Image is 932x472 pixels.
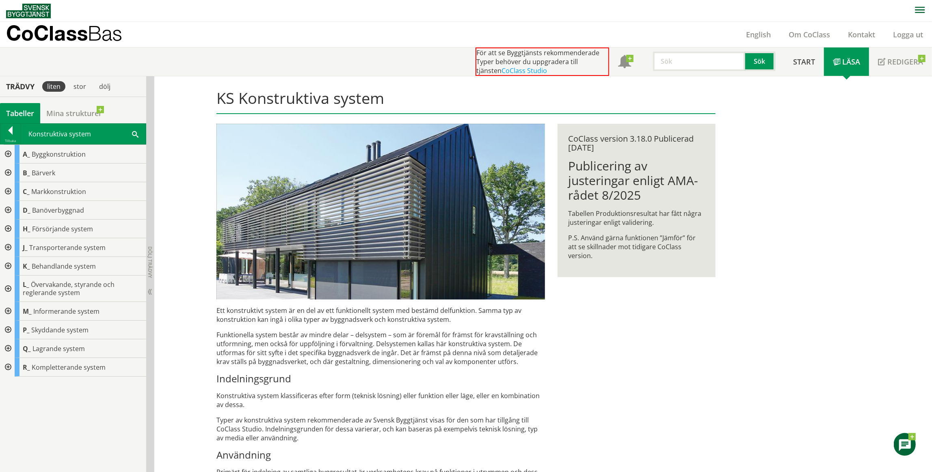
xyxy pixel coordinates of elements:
[31,325,89,334] span: Skyddande system
[23,206,30,215] span: D_
[216,449,545,461] h3: Användning
[23,344,31,353] span: Q_
[32,363,106,372] span: Kompletterande system
[216,391,545,409] p: Konstruktiva system klassificeras efter form (teknisk lösning) eller funktion eller läge, eller e...
[29,243,106,252] span: Transporterande system
[32,150,86,159] span: Byggkonstruktion
[568,209,705,227] p: Tabellen Produktionsresultat har fått några justeringar enligt validering.
[69,81,91,92] div: stor
[842,57,860,67] span: Läsa
[88,21,122,45] span: Bas
[94,81,115,92] div: dölj
[653,52,745,71] input: Sök
[839,30,884,39] a: Kontakt
[23,243,28,252] span: J_
[0,138,21,144] div: Tillbaka
[21,124,146,144] div: Konstruktiva system
[32,224,93,233] span: Försörjande system
[476,47,609,76] div: För att se Byggtjänsts rekommenderade Typer behöver du uppgradera till tjänsten
[502,66,547,75] a: CoClass Studio
[216,416,545,442] p: Typer av konstruktiva system rekommenderade av Svensk Byggtjänst visas för den som har tillgång t...
[132,129,138,138] span: Sök i tabellen
[568,134,705,152] div: CoClass version 3.18.0 Publicerad [DATE]
[618,56,631,69] span: Notifikationer
[32,206,84,215] span: Banöverbyggnad
[568,159,705,203] h1: Publicering av justeringar enligt AMA-rådet 8/2025
[780,30,839,39] a: Om CoClass
[745,52,775,71] button: Sök
[6,4,51,18] img: Svensk Byggtjänst
[6,28,122,38] p: CoClass
[824,47,869,76] a: Läsa
[32,344,85,353] span: Lagrande system
[887,57,923,67] span: Redigera
[23,363,30,372] span: R_
[23,168,30,177] span: B_
[23,307,32,316] span: M_
[216,124,545,300] img: structural-solar-shading.jpg
[23,280,29,289] span: L_
[32,168,55,177] span: Bärverk
[23,224,30,233] span: H_
[737,30,780,39] a: English
[784,47,824,76] a: Start
[869,47,932,76] a: Redigera
[793,57,815,67] span: Start
[23,262,30,271] span: K_
[23,325,30,334] span: P_
[147,246,154,278] span: Dölj trädvy
[33,307,99,316] span: Informerande system
[23,280,115,297] span: Övervakande, styrande och reglerande system
[32,262,96,271] span: Behandlande system
[2,82,39,91] div: Trädvy
[568,233,705,260] p: P.S. Använd gärna funktionen ”Jämför” för att se skillnader mot tidigare CoClass version.
[42,81,65,92] div: liten
[884,30,932,39] a: Logga ut
[216,373,545,385] h3: Indelningsgrund
[216,89,716,114] h1: KS Konstruktiva system
[23,187,30,196] span: C_
[216,306,545,324] p: Ett konstruktivt system är en del av ett funktionellt system med bestämd delfunktion. Samma typ a...
[40,103,108,123] a: Mina strukturer
[23,150,30,159] span: A_
[31,187,86,196] span: Markkonstruktion
[216,330,545,366] p: Funktionella system består av mindre delar – delsystem – som är föremål för främst för krav­ställ...
[6,22,140,47] a: CoClassBas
